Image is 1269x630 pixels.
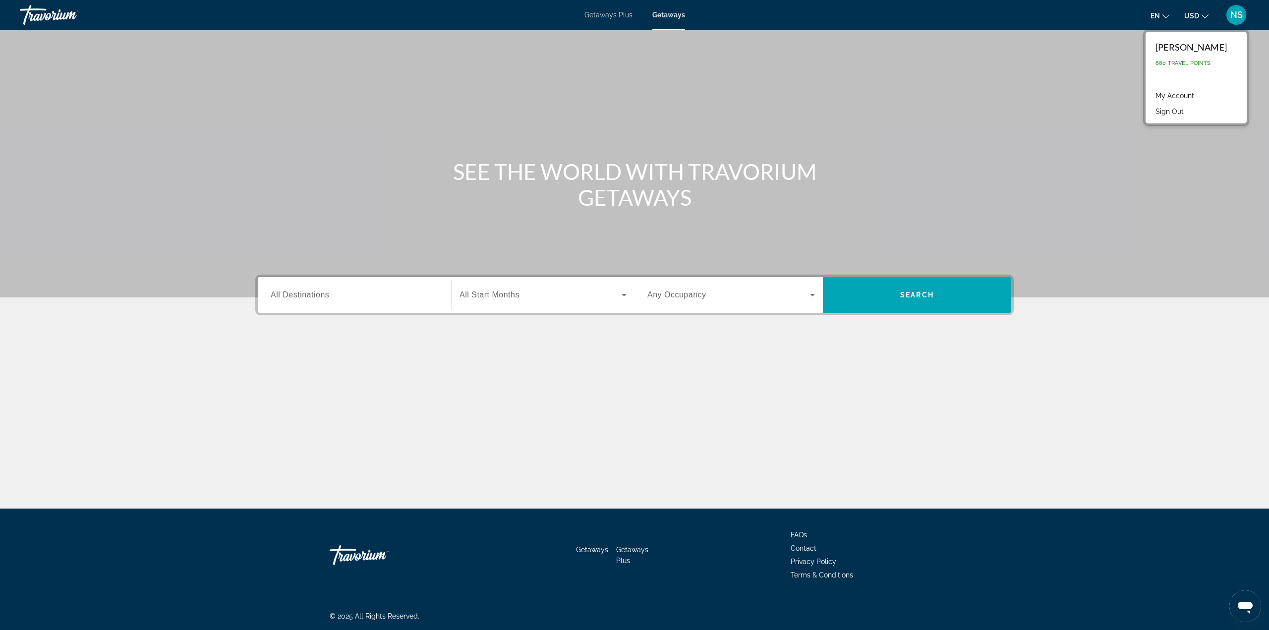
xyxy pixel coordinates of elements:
span: 880 Travel Points [1155,60,1211,66]
iframe: Кнопка запуска окна обмена сообщениями [1229,590,1261,622]
a: Terms & Conditions [791,571,853,579]
span: Any Occupancy [647,290,706,299]
a: Getaways [652,11,685,19]
a: Privacy Policy [791,558,836,566]
button: Search [823,277,1011,313]
button: Sign Out [1151,105,1189,118]
span: All Destinations [271,290,329,299]
a: FAQs [791,531,807,539]
a: Getaways Plus [584,11,633,19]
button: Change language [1151,8,1169,23]
button: User Menu [1223,4,1249,25]
h1: SEE THE WORLD WITH TRAVORIUM GETAWAYS [449,159,820,210]
div: Search widget [258,277,1011,313]
span: NS [1230,10,1243,20]
a: Getaways [576,546,608,554]
input: Select destination [271,289,438,301]
a: Getaways Plus [616,546,648,565]
span: en [1151,12,1160,20]
a: Go Home [330,540,429,570]
span: All Start Months [460,290,519,299]
a: My Account [1151,89,1199,102]
div: [PERSON_NAME] [1155,42,1227,53]
a: Travorium [20,2,119,28]
a: Contact [791,544,816,552]
span: © 2025 All Rights Reserved. [330,612,419,620]
button: Change currency [1184,8,1209,23]
span: USD [1184,12,1199,20]
span: Search [900,291,934,299]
